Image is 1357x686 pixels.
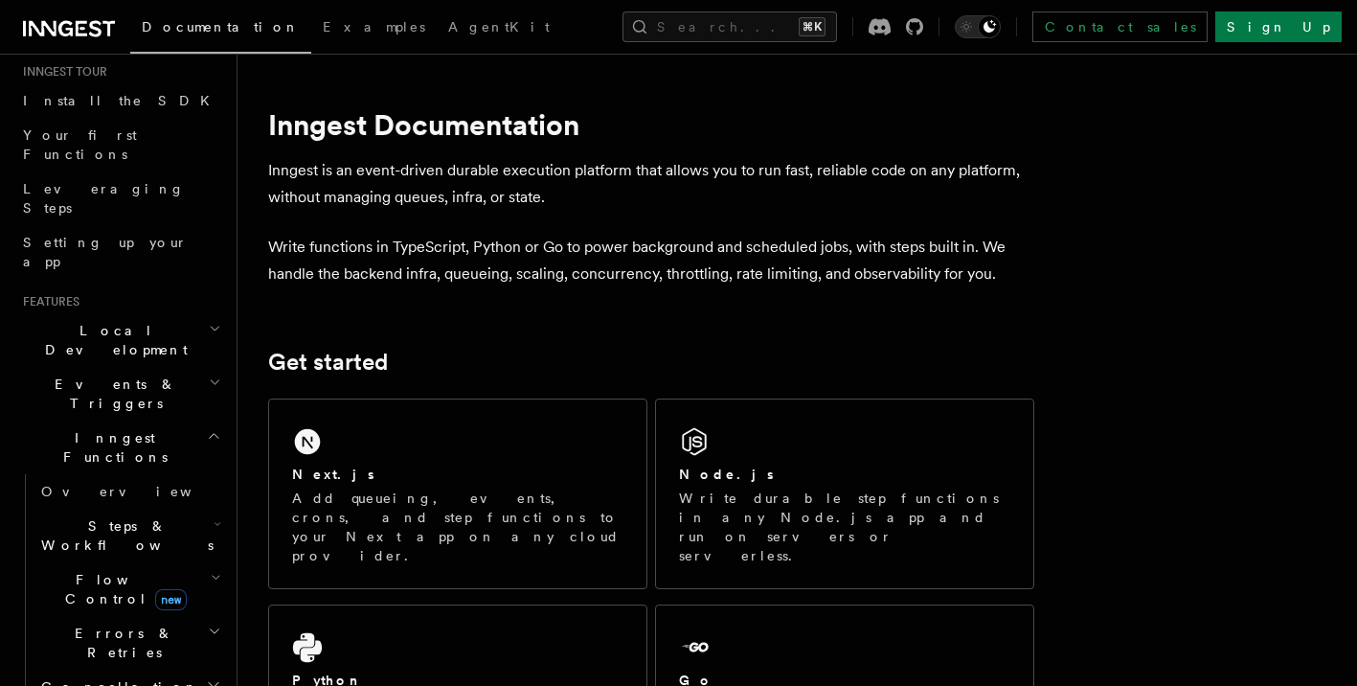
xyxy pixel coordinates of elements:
span: Install the SDK [23,93,221,108]
button: Toggle dark mode [955,15,1001,38]
a: Contact sales [1032,11,1208,42]
button: Local Development [15,313,225,367]
button: Events & Triggers [15,367,225,421]
span: Your first Functions [23,127,137,162]
span: Documentation [142,19,300,34]
p: Write functions in TypeScript, Python or Go to power background and scheduled jobs, with steps bu... [268,234,1034,287]
span: Local Development [15,321,209,359]
p: Inngest is an event-driven durable execution platform that allows you to run fast, reliable code ... [268,157,1034,211]
kbd: ⌘K [799,17,826,36]
a: AgentKit [437,6,561,52]
a: Install the SDK [15,83,225,118]
a: Sign Up [1215,11,1342,42]
span: Inngest tour [15,64,107,80]
button: Search...⌘K [622,11,837,42]
span: new [155,589,187,610]
span: Features [15,294,79,309]
span: Errors & Retries [34,624,208,662]
span: AgentKit [448,19,550,34]
a: Leveraging Steps [15,171,225,225]
a: Overview [34,474,225,509]
a: Get started [268,349,388,376]
h1: Inngest Documentation [268,107,1034,142]
a: Documentation [130,6,311,54]
span: Examples [323,19,425,34]
h2: Node.js [679,465,774,484]
a: Your first Functions [15,118,225,171]
p: Add queueing, events, crons, and step functions to your Next app on any cloud provider. [292,489,623,565]
h2: Next.js [292,465,374,484]
a: Setting up your app [15,225,225,279]
span: Inngest Functions [15,428,207,467]
span: Events & Triggers [15,375,209,413]
span: Steps & Workflows [34,516,214,555]
a: Examples [311,6,437,52]
span: Leveraging Steps [23,181,185,216]
button: Flow Controlnew [34,562,225,616]
a: Node.jsWrite durable step functions in any Node.js app and run on servers or serverless. [655,399,1034,589]
span: Setting up your app [23,235,188,269]
button: Steps & Workflows [34,509,225,562]
button: Errors & Retries [34,616,225,670]
button: Inngest Functions [15,421,225,474]
span: Flow Control [34,570,211,608]
span: Overview [41,484,238,499]
p: Write durable step functions in any Node.js app and run on servers or serverless. [679,489,1010,565]
a: Next.jsAdd queueing, events, crons, and step functions to your Next app on any cloud provider. [268,399,647,589]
